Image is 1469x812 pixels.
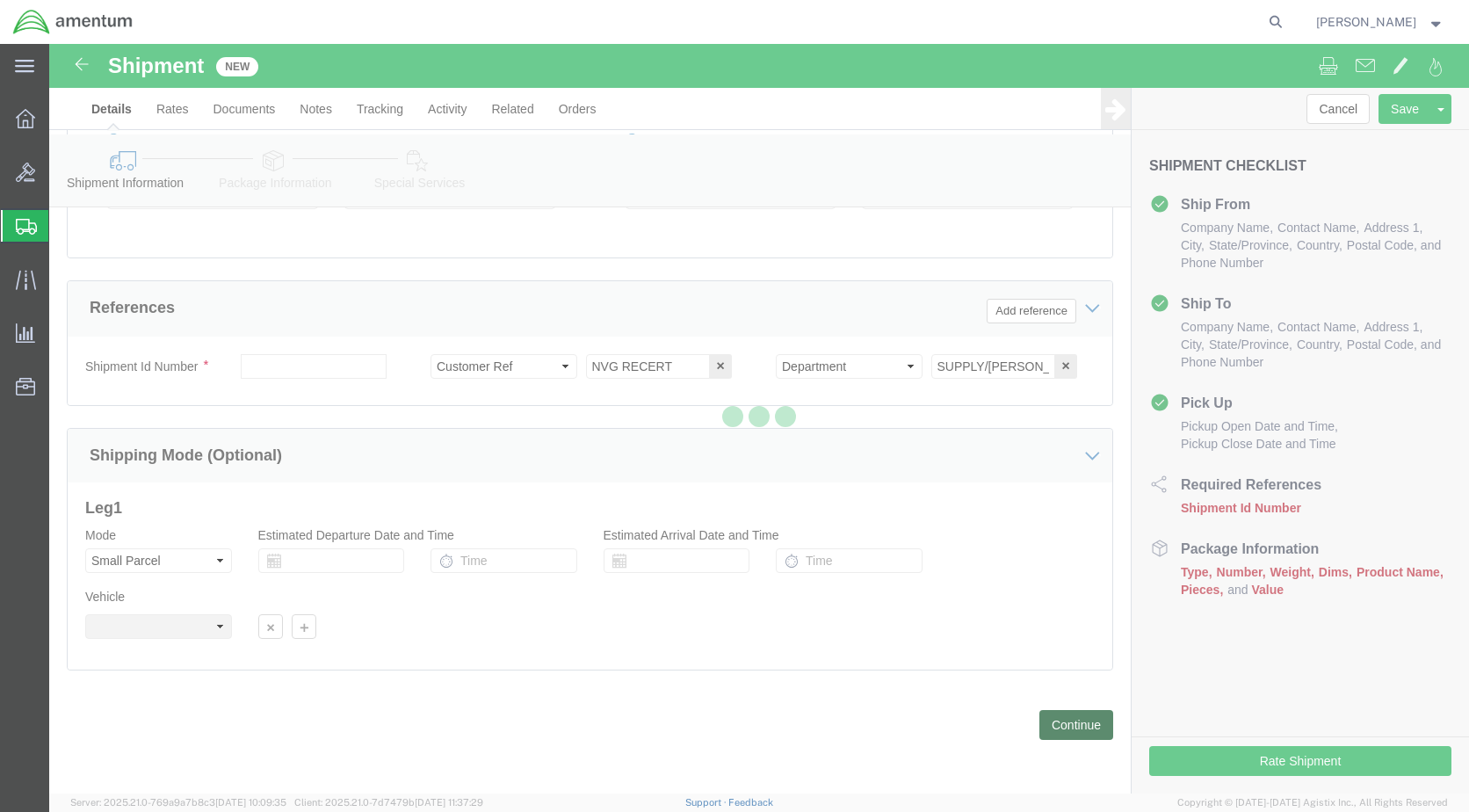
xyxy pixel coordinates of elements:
a: Feedback [728,797,773,808]
span: [DATE] 10:09:35 [215,797,286,808]
span: Server: 2025.21.0-769a9a7b8c3 [70,797,286,808]
span: David Jurado [1316,12,1416,32]
img: logo [12,9,134,35]
span: [DATE] 11:37:29 [415,797,483,808]
span: Client: 2025.21.0-7d7479b [294,797,483,808]
span: Copyright © [DATE]-[DATE] Agistix Inc., All Rights Reserved [1177,795,1448,810]
button: [PERSON_NAME] [1315,11,1445,33]
a: Support [685,797,729,808]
